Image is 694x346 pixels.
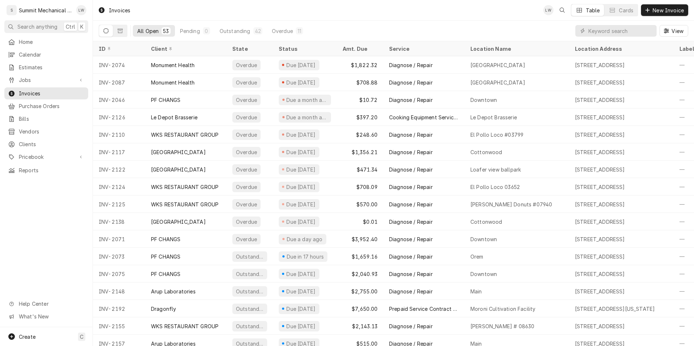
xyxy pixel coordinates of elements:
div: Due [DATE] [286,288,317,295]
button: View [660,25,688,37]
a: Go to What's New [4,310,88,322]
span: Invoices [19,90,85,97]
div: Diagnose / Repair [389,166,433,173]
div: $708.09 [337,178,383,195]
div: Cottonwood [470,218,502,226]
div: Outstanding [235,253,264,260]
div: Outstanding [235,305,264,313]
div: Service [389,45,457,53]
div: Diagnose / Repair [389,201,433,208]
div: Outstanding [220,27,250,35]
div: [STREET_ADDRESS] [575,288,625,295]
span: Help Center [19,300,84,308]
div: Diagnose / Repair [389,79,433,86]
div: Landon Weeks's Avatar [543,5,554,15]
div: Overdue [235,183,258,191]
div: INV-2074 [93,56,145,74]
div: WKS RESTAURANT GROUP [151,201,219,208]
div: Due [DATE] [286,148,317,156]
div: Status [279,45,330,53]
div: S [7,5,17,15]
div: Location Address [575,45,666,53]
div: 11 [297,27,302,35]
a: Purchase Orders [4,100,88,112]
div: Due [DATE] [286,166,317,173]
div: Overdue [235,61,258,69]
div: $1,356.21 [337,143,383,161]
div: $397.20 [337,108,383,126]
span: C [80,333,83,341]
span: What's New [19,313,84,320]
div: Diagnose / Repair [389,96,433,104]
div: WKS RESTAURANT GROUP [151,131,219,139]
div: INV-2046 [93,91,145,108]
div: Overdue [235,201,258,208]
div: [STREET_ADDRESS] [575,131,625,139]
div: [STREET_ADDRESS] [575,114,625,121]
div: Diagnose / Repair [389,322,433,330]
div: Overdue [235,96,258,104]
div: $570.00 [337,195,383,213]
div: WKS RESTAURANT GROUP [151,322,219,330]
button: New Invoice [641,4,688,16]
div: Location Name [470,45,562,53]
div: PF CHANGS [151,235,180,243]
div: INV-2124 [93,178,145,195]
button: Open search [556,4,568,16]
div: Monument Health [151,79,195,86]
div: [STREET_ADDRESS] [575,270,625,278]
div: [STREET_ADDRESS] [575,96,625,104]
span: Pricebook [19,153,74,161]
div: Client [151,45,219,53]
div: Summit Mechanical Service LLC [19,7,72,14]
div: INV-2138 [93,213,145,230]
div: $471.34 [337,161,383,178]
div: All Open [137,27,159,35]
div: Due in 17 hours [286,253,324,260]
div: $1,822.32 [337,56,383,74]
div: Downtown [470,270,497,278]
div: Due [DATE] [286,218,317,226]
div: Diagnose / Repair [389,270,433,278]
div: Diagnose / Repair [389,131,433,139]
div: [STREET_ADDRESS] [575,322,625,330]
a: Go to Jobs [4,74,88,86]
div: $3,952.40 [337,230,383,248]
div: Due [DATE] [286,201,317,208]
div: [GEOGRAPHIC_DATA] [470,79,525,86]
div: INV-2073 [93,248,145,265]
div: INV-2087 [93,74,145,91]
div: INV-2122 [93,161,145,178]
div: Due [DATE] [286,270,317,278]
div: [STREET_ADDRESS] [575,183,625,191]
div: [STREET_ADDRESS] [575,253,625,260]
a: Home [4,36,88,48]
div: El Pollo Loco #03799 [470,131,523,139]
div: $2,143.13 [337,317,383,335]
div: Outstanding [235,270,264,278]
div: Landon Weeks's Avatar [76,5,86,15]
div: Due a month ago [286,114,328,121]
div: Dragonfly [151,305,176,313]
div: [GEOGRAPHIC_DATA] [151,166,206,173]
div: $10.72 [337,91,383,108]
div: [GEOGRAPHIC_DATA] [470,61,525,69]
span: K [80,23,83,30]
div: Overdue [235,218,258,226]
span: Calendar [19,51,85,58]
div: INV-2071 [93,230,145,248]
div: Main [470,288,482,295]
span: View [670,27,685,35]
div: $2,755.00 [337,283,383,300]
a: Calendar [4,49,88,61]
div: Due [DATE] [286,131,317,139]
div: Overdue [235,235,258,243]
div: PF CHANGS [151,270,180,278]
div: Due a day ago [286,235,323,243]
div: Overdue [235,166,258,173]
div: LW [543,5,554,15]
div: Pending [180,27,200,35]
div: [PERSON_NAME] Donuts #07940 [470,201,552,208]
div: Due [DATE] [286,61,317,69]
div: Cards [619,7,633,14]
